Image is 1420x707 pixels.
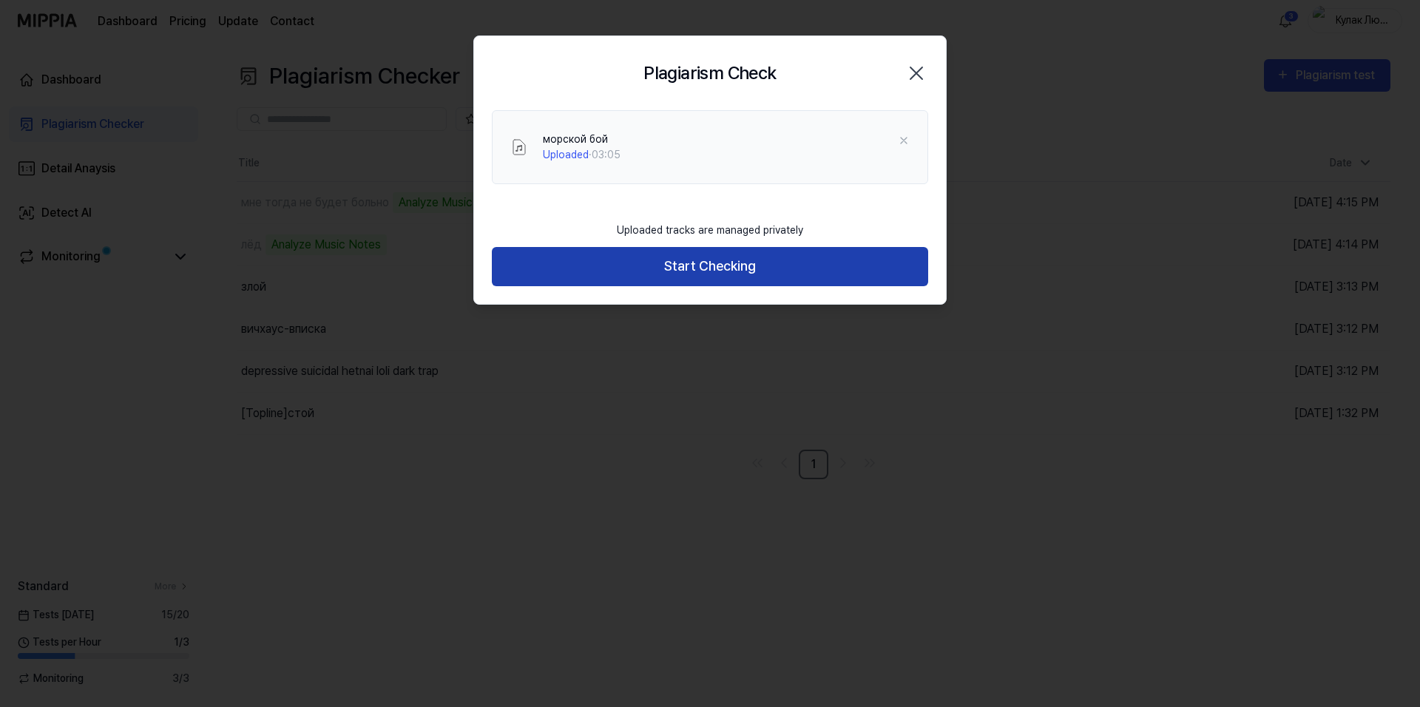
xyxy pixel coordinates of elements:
button: Start Checking [492,247,928,286]
span: Uploaded [543,149,589,160]
div: Uploaded tracks are managed privately [608,214,812,247]
div: морской бой [543,132,621,147]
h2: Plagiarism Check [643,60,776,87]
img: File Select [510,138,528,156]
div: · 03:05 [543,147,621,163]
